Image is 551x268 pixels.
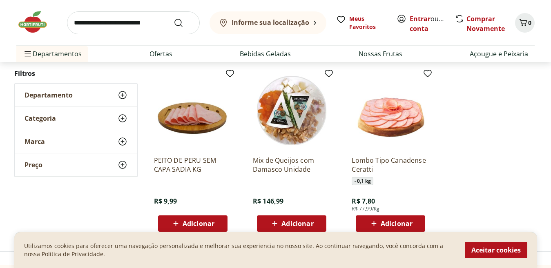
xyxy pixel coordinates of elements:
[23,44,33,64] button: Menu
[410,14,455,33] a: Criar conta
[515,13,535,33] button: Carrinho
[210,11,326,34] button: Informe sua localização
[352,197,375,206] span: R$ 7,80
[240,49,291,59] a: Bebidas Geladas
[349,15,387,31] span: Meus Favoritos
[154,197,177,206] span: R$ 9,99
[24,242,455,258] p: Utilizamos cookies para oferecer uma navegação personalizada e melhorar sua experiencia no nosso ...
[470,49,528,59] a: Açougue e Peixaria
[174,18,193,28] button: Submit Search
[25,91,73,99] span: Departamento
[15,153,137,176] button: Preço
[253,72,330,149] img: Mix de Queijos com Damasco Unidade
[183,220,214,227] span: Adicionar
[359,49,402,59] a: Nossas Frutas
[67,11,200,34] input: search
[154,72,232,149] img: PEITO DE PERU SEM CAPA SADIA KG
[25,161,42,169] span: Preço
[381,220,413,227] span: Adicionar
[14,65,138,82] h2: Filtros
[158,215,228,232] button: Adicionar
[465,242,527,258] button: Aceitar cookies
[23,44,82,64] span: Departamentos
[352,177,373,185] span: ~ 0,1 kg
[253,156,330,174] a: Mix de Queijos com Damasco Unidade
[16,10,57,34] img: Hortifruti
[336,15,387,31] a: Meus Favoritos
[15,84,137,106] button: Departamento
[253,197,283,206] span: R$ 146,99
[528,19,531,27] span: 0
[410,14,446,33] span: ou
[25,137,45,146] span: Marca
[352,156,429,174] a: Lombo Tipo Canadense Ceratti
[15,130,137,153] button: Marca
[257,215,326,232] button: Adicionar
[410,14,431,23] a: Entrar
[15,107,137,130] button: Categoria
[232,18,309,27] b: Informe sua localização
[466,14,505,33] a: Comprar Novamente
[154,156,232,174] a: PEITO DE PERU SEM CAPA SADIA KG
[352,72,429,149] img: Lombo Tipo Canadense Ceratti
[281,220,313,227] span: Adicionar
[356,215,425,232] button: Adicionar
[149,49,172,59] a: Ofertas
[352,206,379,212] span: R$ 77,99/Kg
[25,114,56,122] span: Categoria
